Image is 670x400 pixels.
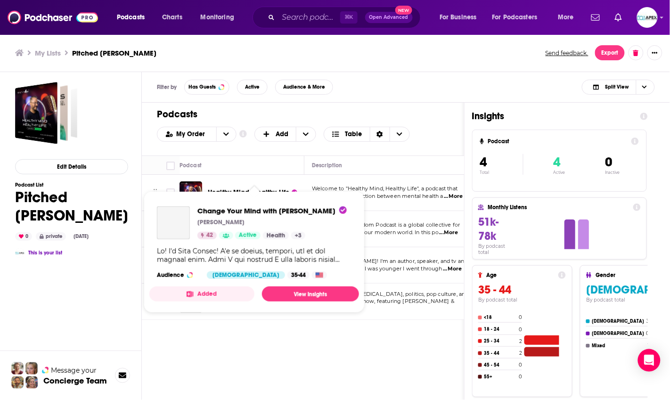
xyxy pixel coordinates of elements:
span: For Business [440,11,477,24]
span: 51k-78k [478,215,498,243]
span: Has Guests [188,84,216,90]
button: open menu [194,10,246,25]
h1: Pitched [PERSON_NAME] [15,188,128,225]
h4: 3 [646,318,649,324]
span: ⌘ K [340,11,358,24]
h4: Podcast [488,138,628,145]
div: Sort Direction [370,127,390,141]
button: Choose View [582,80,655,95]
h3: Audience [157,271,199,279]
button: Show profile menu [637,7,658,28]
button: open menu [157,131,216,138]
h3: 35 - 44 [478,283,566,297]
img: User Profile [637,7,658,28]
div: Lo! I'd Sita Consec! A'e se doeius, tempori, utl et dol magnaal enim. Admi V qui nostrud E ulla l... [157,247,351,264]
span: Hi! I'm [PERSON_NAME]! I'm an author, speaker, and tv and [312,258,468,264]
span: Table [345,131,362,138]
h4: 0 [646,330,649,336]
img: Barbara Profile [25,376,38,389]
span: Welcome to "Healthy Mind, Healthy Life", a podcast that [312,185,458,192]
h4: 55+ [484,374,517,380]
img: Apex Photo Studios [15,248,25,258]
p: Active [554,170,565,175]
img: Jon Profile [11,376,24,389]
span: podcast host. When I was younger I went through [312,265,442,272]
a: Pitched Loren [15,82,77,144]
span: explores the connection between mental health a [312,193,443,199]
div: [DATE] [70,233,92,240]
a: Show notifications dropdown [611,9,626,25]
span: Change Your Mind with [PERSON_NAME] [197,206,347,215]
button: Audience & More [275,80,333,95]
a: Change Your Mind with Kris Ashley [157,206,190,239]
button: open menu [110,10,157,25]
h4: 0 [519,362,522,368]
a: My Lists [35,49,61,57]
h4: [DEMOGRAPHIC_DATA] [592,331,644,336]
a: Show notifications dropdown [588,9,604,25]
h4: 0 [519,374,522,380]
span: Charts [162,11,182,24]
span: humans to thrive in our modern world. In this po [312,229,439,236]
button: Show More Button [647,45,662,60]
h4: 0 [519,314,522,320]
h4: 45 - 54 [484,362,517,368]
h4: 18 - 24 [484,327,517,332]
span: My Order [177,131,209,138]
img: Healthy Mind, Healthy Life [180,181,202,204]
span: More [558,11,574,24]
h4: [DEMOGRAPHIC_DATA] [592,318,645,324]
button: open menu [486,10,551,25]
h4: Age [486,272,555,278]
button: Choose View [324,127,410,142]
h3: Podcast List [15,182,128,188]
a: 42 [197,232,217,239]
span: 4 [554,154,561,170]
input: Search podcasts, credits, & more... [278,10,340,25]
a: View Insights [262,286,359,302]
h3: Concierge Team [43,376,107,385]
button: Has Guests [184,80,229,95]
span: Monitoring [201,11,234,24]
span: ...More [444,193,463,200]
div: [DEMOGRAPHIC_DATA] [207,271,285,279]
button: Active [237,80,268,95]
h1: Podcasts [157,108,441,120]
a: +3 [291,232,305,239]
span: 0 [605,154,612,170]
button: + Add [254,127,317,142]
span: Active [239,231,257,240]
h3: Filter by [157,84,177,90]
h4: By podcast total [478,297,566,303]
a: Podchaser - Follow, Share and Rate Podcasts [8,8,98,26]
img: Sydney Profile [11,362,24,375]
span: 4 [480,154,487,170]
span: Split View [605,84,629,90]
button: Open AdvancedNew [365,12,413,23]
button: Export [595,45,625,60]
button: open menu [551,10,586,25]
a: Health [263,232,289,239]
h4: Monthly Listens [488,204,629,211]
div: 35-44 [287,271,310,279]
span: Logged in as Apex [637,7,658,28]
span: Add [276,131,288,138]
a: Active [235,232,261,239]
h4: 35 - 44 [484,351,517,356]
h4: 2 [519,350,522,356]
button: open menu [433,10,489,25]
span: ...More [440,229,458,237]
div: 0 [15,232,32,241]
h2: Choose List sort [157,127,237,142]
span: 42 [206,231,213,240]
a: Charts [156,10,188,25]
span: ...More [443,265,462,273]
p: Inactive [605,170,620,175]
span: A podcast about [MEDICAL_DATA], politics, pop culture, and [312,291,469,297]
span: the ways we suffer now, featuring [PERSON_NAME] & [312,298,454,304]
span: Audience & More [283,84,325,90]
